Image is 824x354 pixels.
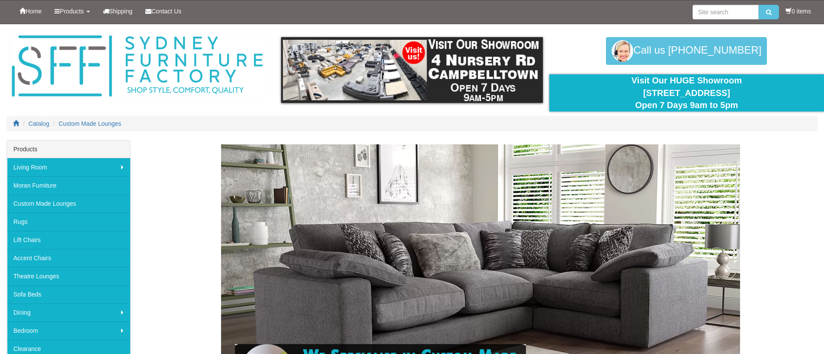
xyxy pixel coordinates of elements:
[693,5,759,19] input: Site search
[7,213,130,231] a: Rugs
[7,195,130,213] a: Custom Made Lounges
[7,231,130,249] a: Lift Chairs
[96,0,139,22] a: Shipping
[26,8,42,15] span: Home
[29,120,49,127] a: Catalog
[60,8,83,15] span: Products
[13,0,48,22] a: Home
[7,303,130,322] a: Dining
[109,8,133,15] span: Shipping
[7,285,130,303] a: Sofa Beds
[59,120,122,127] a: Custom Made Lounges
[7,158,130,176] a: Living Room
[556,74,818,112] div: Visit Our HUGE Showroom [STREET_ADDRESS] Open 7 Days 9am to 5pm
[7,322,130,340] a: Bedroom
[7,33,267,100] img: Sydney Furniture Factory
[48,0,96,22] a: Products
[7,267,130,285] a: Theatre Lounges
[151,8,181,15] span: Contact Us
[7,176,130,195] a: Moran Furniture
[786,7,811,16] li: 0 items
[139,0,188,22] a: Contact Us
[281,37,543,103] img: showroom.gif
[7,140,130,158] div: Products
[7,249,130,267] a: Accent Chairs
